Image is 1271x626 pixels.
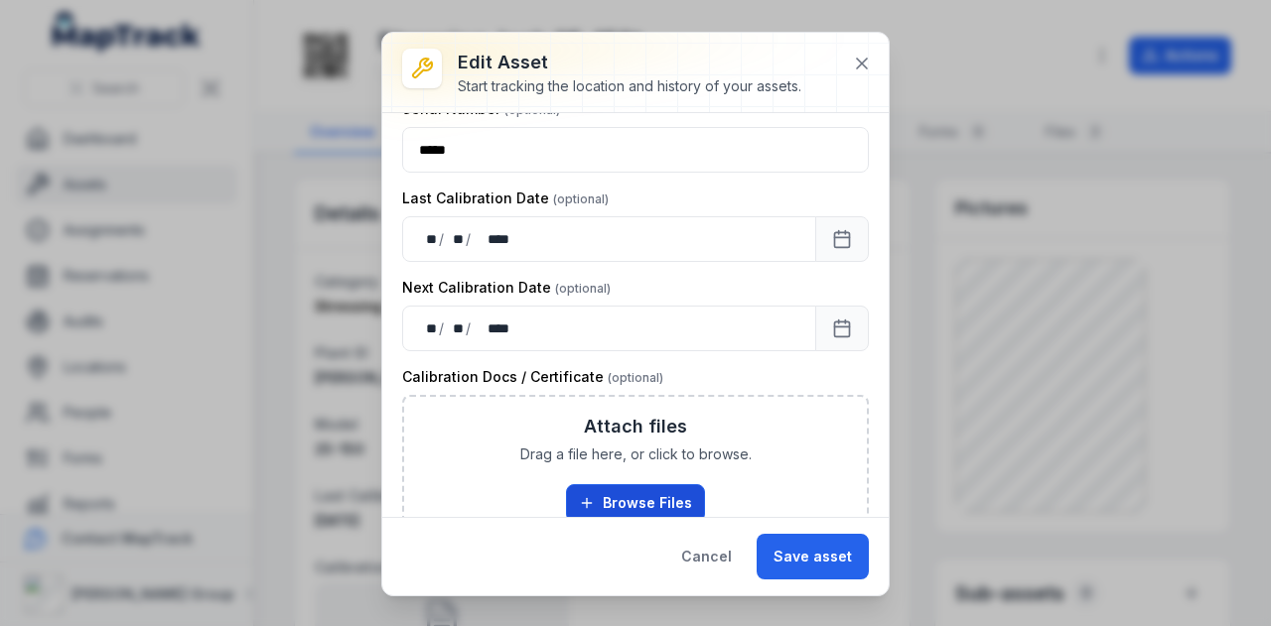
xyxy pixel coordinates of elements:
[815,306,869,351] button: Calendar
[419,318,439,338] div: day,
[757,534,869,579] button: Save asset
[419,229,439,249] div: day,
[815,216,869,262] button: Calendar
[466,229,473,249] div: /
[664,534,749,579] button: Cancel
[402,188,609,208] label: Last Calibration Date
[466,318,473,338] div: /
[439,229,446,249] div: /
[446,229,466,249] div: month,
[402,278,611,298] label: Next Calibration Date
[458,49,801,76] h3: Edit asset
[439,318,446,338] div: /
[473,229,510,249] div: year,
[520,444,752,464] span: Drag a file here, or click to browse.
[458,76,801,96] div: Start tracking the location and history of your assets.
[566,484,705,522] button: Browse Files
[402,367,663,387] label: Calibration Docs / Certificate
[473,318,510,338] div: year,
[446,318,466,338] div: month,
[584,413,687,440] h3: Attach files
